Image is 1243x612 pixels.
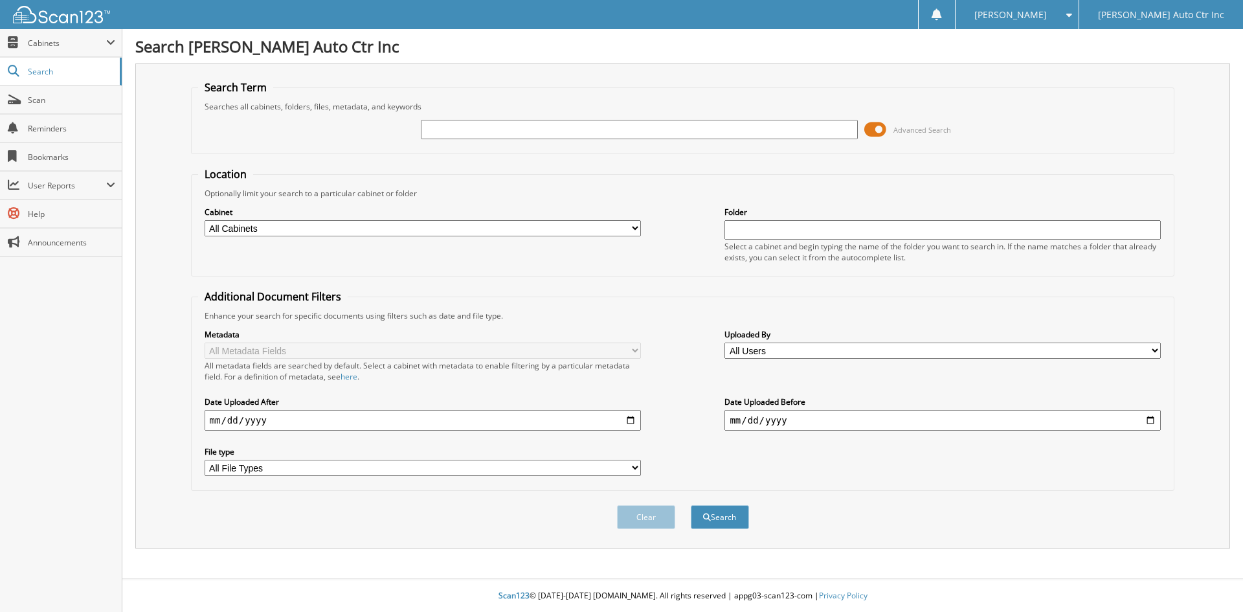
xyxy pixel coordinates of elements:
[198,101,1168,112] div: Searches all cabinets, folders, files, metadata, and keywords
[498,590,530,601] span: Scan123
[28,123,115,134] span: Reminders
[205,446,641,457] label: File type
[205,329,641,340] label: Metadata
[28,237,115,248] span: Announcements
[341,371,357,382] a: here
[198,167,253,181] legend: Location
[198,310,1168,321] div: Enhance your search for specific documents using filters such as date and file type.
[205,396,641,407] label: Date Uploaded After
[28,152,115,163] span: Bookmarks
[122,580,1243,612] div: © [DATE]-[DATE] [DOMAIN_NAME]. All rights reserved | appg03-scan123-com |
[28,180,106,191] span: User Reports
[198,289,348,304] legend: Additional Document Filters
[1178,550,1243,612] iframe: Chat Widget
[198,188,1168,199] div: Optionally limit your search to a particular cabinet or folder
[28,209,115,220] span: Help
[28,38,106,49] span: Cabinets
[724,329,1161,340] label: Uploaded By
[28,66,113,77] span: Search
[724,241,1161,263] div: Select a cabinet and begin typing the name of the folder you want to search in. If the name match...
[819,590,868,601] a: Privacy Policy
[1098,11,1224,19] span: [PERSON_NAME] Auto Ctr Inc
[205,410,641,431] input: start
[28,95,115,106] span: Scan
[724,410,1161,431] input: end
[974,11,1047,19] span: [PERSON_NAME]
[724,396,1161,407] label: Date Uploaded Before
[724,207,1161,218] label: Folder
[135,36,1230,57] h1: Search [PERSON_NAME] Auto Ctr Inc
[617,505,675,529] button: Clear
[205,207,641,218] label: Cabinet
[198,80,273,95] legend: Search Term
[893,125,951,135] span: Advanced Search
[691,505,749,529] button: Search
[13,6,110,23] img: scan123-logo-white.svg
[205,360,641,382] div: All metadata fields are searched by default. Select a cabinet with metadata to enable filtering b...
